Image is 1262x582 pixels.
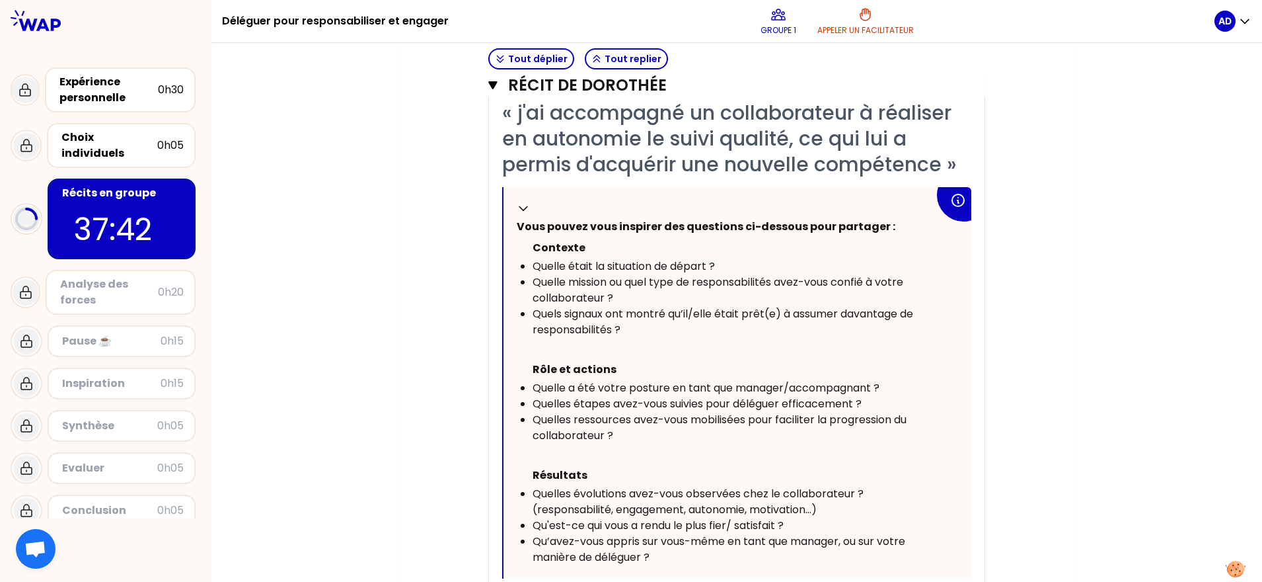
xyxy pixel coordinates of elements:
span: Vous pouvez vous inspirer des questions ci-dessous pour partager : [517,219,895,234]
div: 0h15 [161,376,184,392]
span: « j'ai accompagné un collaborateur à réaliser en autonomie le suivi qualité, ce qui lui a permis ... [502,99,957,179]
button: Groupe 1 [755,1,801,41]
div: Inspiration [62,376,161,392]
div: Choix individuels [61,130,157,161]
span: Qu’avez-vous appris sur vous-même en tant que manager, ou sur votre manière de déléguer ? [533,534,908,565]
p: Groupe 1 [761,25,796,36]
div: Ouvrir le chat [16,529,56,569]
div: 0h15 [161,333,184,349]
div: Conclusion [62,503,157,519]
span: Qu'est-ce qui vous a rendu le plus fier/ satisfait ? [533,518,784,533]
span: Quelle a été votre posture en tant que manager/accompagnant ? [533,380,879,395]
span: Quels signaux ont montré qu’il/elle était prêt(e) à assumer davantage de responsabilités ? [533,306,916,337]
p: AD [1218,15,1232,28]
button: Tout déplier [488,48,574,69]
div: 0h05 [157,503,184,519]
span: Contexte [533,240,585,255]
span: Quelle mission ou quel type de responsabilités avez-vous confié à votre collaborateur ? [533,274,906,306]
button: Appeler un facilitateur [812,1,919,41]
span: Quelles évolutions avez-vous observées chez le collaborateur ? (responsabilité, engagement, auton... [533,486,866,517]
h3: Récit de Dorothée [508,75,934,96]
div: Evaluer [62,460,157,476]
button: Récit de Dorothée [488,75,985,96]
div: 0h20 [158,284,184,300]
span: Quelles ressources avez-vous mobilisées pour faciliter la progression du collaborateur ? [533,412,909,443]
div: 0h30 [158,82,184,98]
div: 0h05 [157,138,184,153]
div: Synthèse [62,418,157,434]
button: AD [1214,11,1251,32]
span: Résultats [533,468,587,483]
span: Quelles étapes avez-vous suivies pour déléguer efficacement ? [533,396,862,411]
div: Analyse des forces [60,276,158,308]
div: 0h05 [157,460,184,476]
p: Appeler un facilitateur [817,25,914,36]
p: 37:42 [74,206,169,253]
span: Quelle était la situation de départ ? [533,259,715,274]
span: Rôle et actions [533,362,616,377]
div: Pause ☕️ [62,333,161,349]
div: 0h05 [157,418,184,434]
div: Récits en groupe [62,185,184,201]
div: Expérience personnelle [59,74,158,106]
button: Tout replier [585,48,668,69]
